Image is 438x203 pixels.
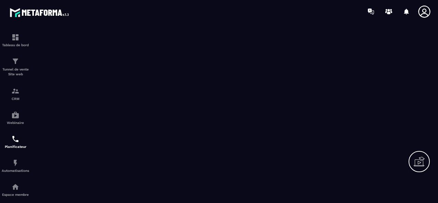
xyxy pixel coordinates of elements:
a: automationsautomationsWebinaire [2,106,29,130]
a: formationformationTableau de bord [2,28,29,52]
img: formation [11,33,20,41]
a: schedulerschedulerPlanificateur [2,130,29,154]
p: Planificateur [2,145,29,149]
img: scheduler [11,135,20,143]
p: Tableau de bord [2,43,29,47]
img: logo [10,6,71,19]
img: automations [11,159,20,167]
img: automations [11,183,20,191]
img: formation [11,57,20,65]
p: Espace membre [2,193,29,196]
p: Webinaire [2,121,29,125]
a: formationformationCRM [2,82,29,106]
a: automationsautomationsAutomatisations [2,154,29,178]
img: formation [11,87,20,95]
a: formationformationTunnel de vente Site web [2,52,29,82]
p: Automatisations [2,169,29,173]
p: CRM [2,97,29,101]
p: Tunnel de vente Site web [2,67,29,77]
a: automationsautomationsEspace membre [2,178,29,202]
img: automations [11,111,20,119]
